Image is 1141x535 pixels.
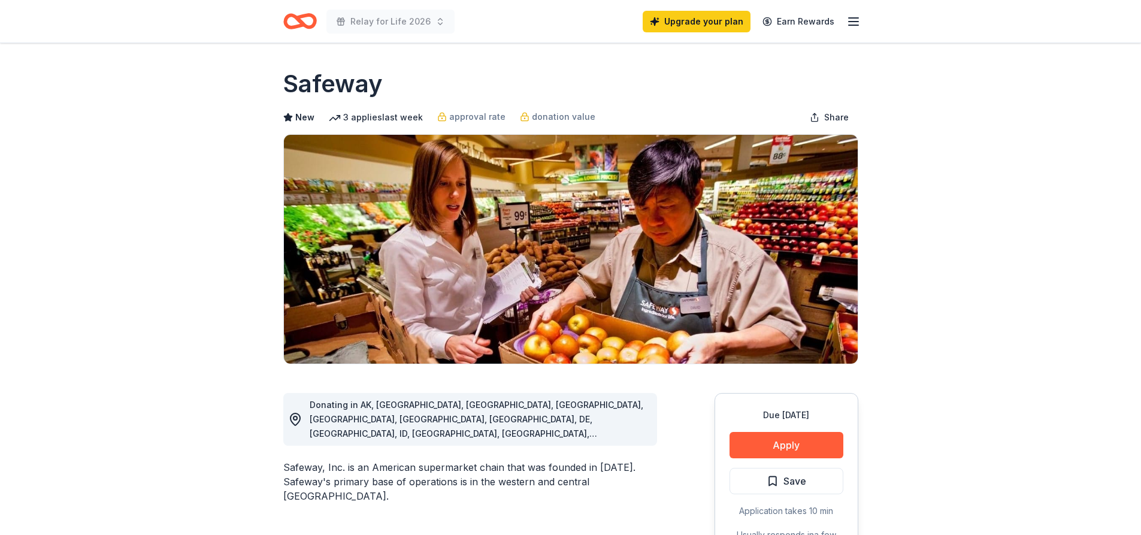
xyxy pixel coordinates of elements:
[283,7,317,35] a: Home
[730,504,843,518] div: Application takes 10 min
[783,473,806,489] span: Save
[730,432,843,458] button: Apply
[800,105,858,129] button: Share
[730,468,843,494] button: Save
[350,14,431,29] span: Relay for Life 2026
[329,110,423,125] div: 3 applies last week
[284,135,858,364] img: Image for Safeway
[643,11,750,32] a: Upgrade your plan
[449,110,506,124] span: approval rate
[283,460,657,503] div: Safeway, Inc. is an American supermarket chain that was founded in [DATE]. Safeway's primary base...
[520,110,595,124] a: donation value
[730,408,843,422] div: Due [DATE]
[437,110,506,124] a: approval rate
[755,11,842,32] a: Earn Rewards
[532,110,595,124] span: donation value
[824,110,849,125] span: Share
[283,67,383,101] h1: Safeway
[295,110,314,125] span: New
[326,10,455,34] button: Relay for Life 2026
